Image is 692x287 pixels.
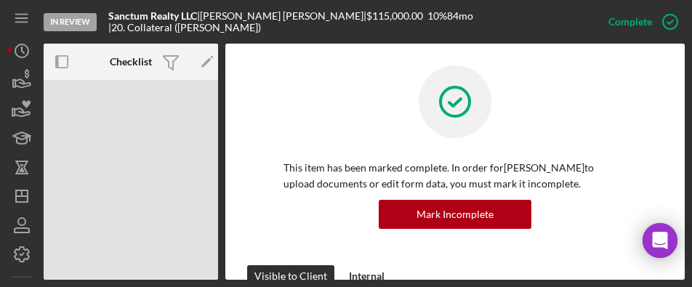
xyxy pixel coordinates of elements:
[108,10,200,22] div: |
[349,265,385,287] div: Internal
[108,22,261,33] div: | 20. Collateral ([PERSON_NAME])
[427,10,447,22] div: 10 %
[608,7,652,36] div: Complete
[366,10,427,22] div: $115,000.00
[283,160,627,193] p: This item has been marked complete. In order for [PERSON_NAME] to upload documents or edit form d...
[247,265,334,287] button: Visible to Client
[200,10,366,22] div: [PERSON_NAME] [PERSON_NAME] |
[110,56,152,68] b: Checklist
[254,265,327,287] div: Visible to Client
[594,7,685,36] button: Complete
[44,13,97,31] div: In Review
[643,223,677,258] div: Open Intercom Messenger
[417,200,494,229] div: Mark Incomplete
[447,10,473,22] div: 84 mo
[108,9,197,22] b: Sanctum Realty LLC
[342,265,392,287] button: Internal
[379,200,531,229] button: Mark Incomplete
